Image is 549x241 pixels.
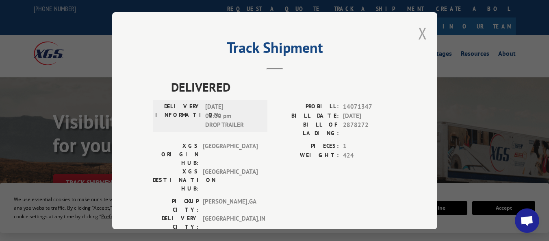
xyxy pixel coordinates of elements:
button: Close modal [418,22,427,44]
span: 2878272 [343,120,397,138]
span: [GEOGRAPHIC_DATA] [203,167,258,193]
span: 14071347 [343,102,397,112]
label: DELIVERY CITY: [153,214,199,231]
span: [PERSON_NAME] , GA [203,197,258,214]
label: BILL DATE: [275,111,339,120]
label: PICKUP CITY: [153,197,199,214]
label: BILL OF LADING: [275,120,339,138]
span: DELIVERED [171,78,397,96]
span: 1 [343,142,397,151]
span: [DATE] 05:00 pm DROP TRAILER [205,102,260,130]
span: [GEOGRAPHIC_DATA] [203,142,258,167]
label: XGS ORIGIN HUB: [153,142,199,167]
label: PIECES: [275,142,339,151]
label: PROBILL: [275,102,339,112]
span: 424 [343,151,397,160]
span: [GEOGRAPHIC_DATA] , IN [203,214,258,231]
label: DELIVERY INFORMATION: [155,102,201,130]
div: Open chat [515,208,539,233]
span: [DATE] [343,111,397,120]
label: XGS DESTINATION HUB: [153,167,199,193]
label: WEIGHT: [275,151,339,160]
h2: Track Shipment [153,42,397,57]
